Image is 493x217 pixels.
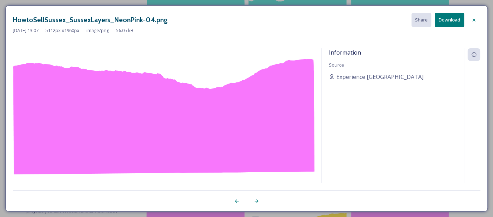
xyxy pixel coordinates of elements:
span: [DATE] 13:07 [13,27,38,34]
img: HowtoSellSussex_SussexLayers_NeonPink-04.png [13,59,314,174]
span: image/png [86,27,109,34]
span: 56.05 kB [116,27,133,34]
h3: HowtoSellSussex_SussexLayers_NeonPink-04.png [13,15,168,25]
span: Source [329,62,344,68]
button: Share [411,13,431,27]
span: 5112 px x 1960 px [46,27,79,34]
button: Download [435,13,464,27]
span: Information [329,49,361,56]
span: Experience [GEOGRAPHIC_DATA] [336,73,423,81]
